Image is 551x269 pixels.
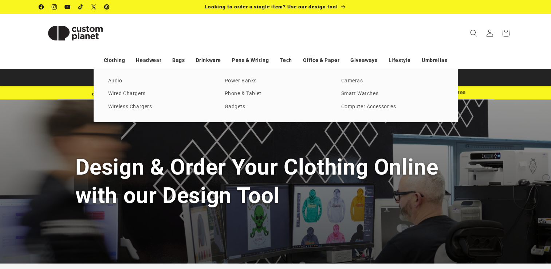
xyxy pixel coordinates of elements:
a: Drinkware [196,54,221,67]
a: Wired Chargers [108,89,210,99]
summary: Search [466,25,482,41]
a: Clothing [104,54,125,67]
a: Bags [172,54,185,67]
a: Audio [108,76,210,86]
a: Office & Paper [303,54,339,67]
a: Lifestyle [389,54,411,67]
a: Headwear [136,54,161,67]
a: Pens & Writing [232,54,269,67]
span: Looking to order a single item? Use our design tool [205,4,338,9]
a: Smart Watches [341,89,443,99]
a: Custom Planet [36,14,114,52]
a: Wireless Chargers [108,102,210,112]
a: Tech [280,54,292,67]
a: Computer Accessories [341,102,443,112]
a: Cameras [341,76,443,86]
img: Custom Planet [39,17,112,50]
a: Gadgets [225,102,327,112]
a: Power Banks [225,76,327,86]
h1: Design & Order Your Clothing Online with our Design Tool [75,153,476,209]
a: Phone & Tablet [225,89,327,99]
a: Giveaways [350,54,377,67]
a: Umbrellas [422,54,447,67]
